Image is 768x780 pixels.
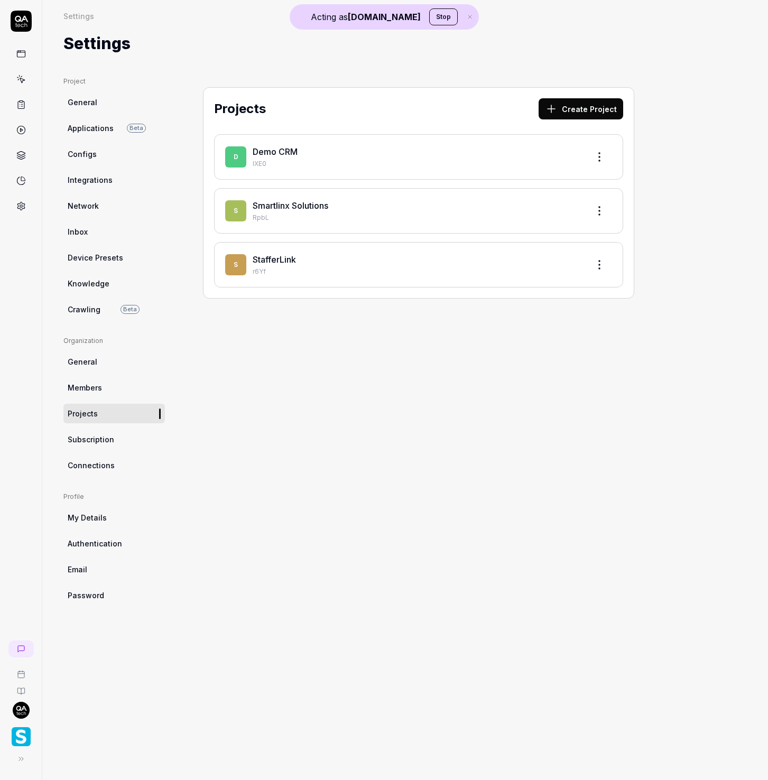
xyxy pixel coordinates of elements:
span: S [225,254,246,275]
span: Device Presets [68,252,123,263]
span: Connections [68,460,115,471]
button: Stop [429,8,458,25]
p: IXE0 [253,159,580,169]
span: Email [68,564,87,575]
a: Connections [63,456,165,475]
span: Subscription [68,434,114,445]
a: StafferLink [253,254,296,265]
img: Smartlinx Logo [12,727,31,746]
span: S [225,200,246,221]
span: Projects [68,408,98,419]
span: Network [68,200,99,211]
a: Subscription [63,430,165,449]
a: CrawlingBeta [63,300,165,319]
span: My Details [68,512,107,523]
a: Book a call with us [4,662,38,679]
span: General [68,356,97,367]
p: r6Yf [253,267,580,276]
a: Projects [63,404,165,423]
span: Knowledge [68,278,109,289]
span: Applications [68,123,114,134]
a: Password [63,586,165,605]
img: 7ccf6c19-61ad-4a6c-8811-018b02a1b829.jpg [13,702,30,719]
span: Authentication [68,538,122,549]
a: Members [63,378,165,397]
h2: Projects [214,99,266,118]
a: Integrations [63,170,165,190]
div: Settings [63,11,94,21]
a: Smartlinx Solutions [253,200,328,211]
a: Configs [63,144,165,164]
span: Inbox [68,226,88,237]
a: ApplicationsBeta [63,118,165,138]
span: Beta [127,124,146,133]
a: Inbox [63,222,165,242]
p: RpbL [253,213,580,222]
a: General [63,92,165,112]
div: Project [63,77,165,86]
a: My Details [63,508,165,527]
a: General [63,352,165,372]
a: Email [63,560,165,579]
a: Documentation [4,679,38,695]
a: Knowledge [63,274,165,293]
span: Members [68,382,102,393]
a: Authentication [63,534,165,553]
a: Network [63,196,165,216]
a: Device Presets [63,248,165,267]
span: D [225,146,246,168]
div: Profile [63,492,165,502]
button: Create Project [539,98,623,119]
span: General [68,97,97,108]
span: Configs [68,148,97,160]
span: Password [68,590,104,601]
span: Beta [121,305,140,314]
span: Integrations [68,174,113,185]
a: Demo CRM [253,146,298,157]
a: New conversation [8,640,34,657]
button: Smartlinx Logo [4,719,38,748]
h1: Settings [63,32,131,55]
span: Crawling [68,304,100,315]
div: Organization [63,336,165,346]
